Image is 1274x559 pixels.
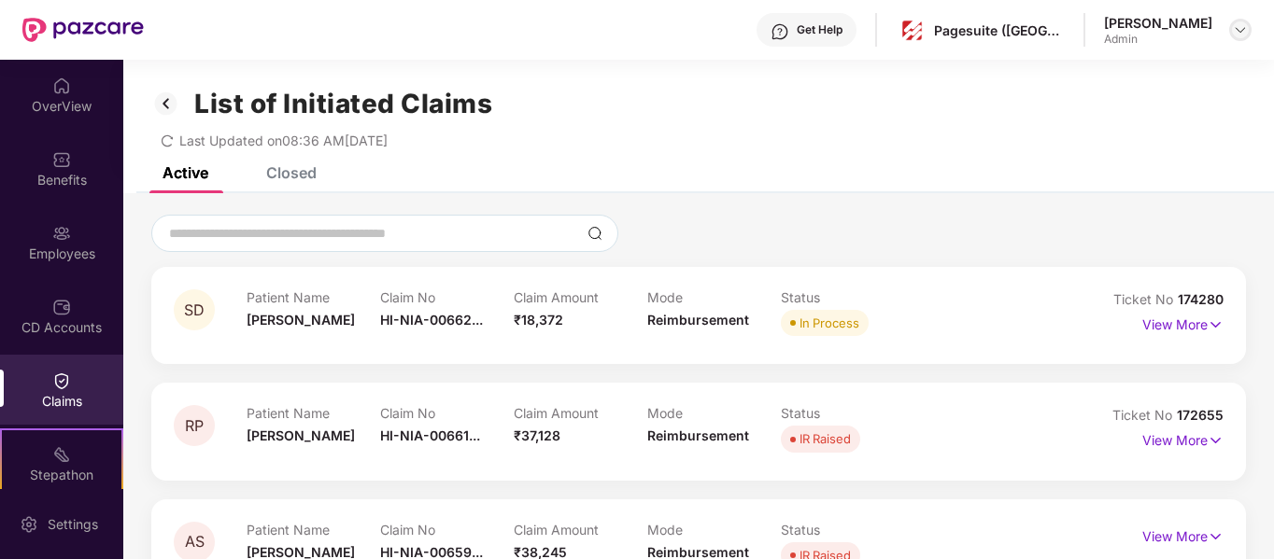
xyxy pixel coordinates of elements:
[647,405,781,421] p: Mode
[934,21,1065,39] div: Pagesuite ([GEOGRAPHIC_DATA]) Private Limited
[52,77,71,95] img: svg+xml;base64,PHN2ZyBpZD0iSG9tZSIgeG1sbnM9Imh0dHA6Ly93d3cudzMub3JnLzIwMDAvc3ZnIiB3aWR0aD0iMjAiIG...
[1112,407,1177,423] span: Ticket No
[899,17,926,44] img: pagesuite-logo-center.png
[514,522,647,538] p: Claim Amount
[151,88,181,119] img: svg+xml;base64,PHN2ZyB3aWR0aD0iMzIiIGhlaWdodD0iMzIiIHZpZXdCb3g9IjAgMCAzMiAzMiIgZmlsbD0ibm9uZSIgeG...
[800,429,851,448] div: IR Raised
[42,515,104,534] div: Settings
[1104,14,1212,32] div: [PERSON_NAME]
[1142,426,1224,451] p: View More
[1208,314,1224,335] img: svg+xml;base64,PHN2ZyB4bWxucz0iaHR0cDovL3d3dy53My5vcmcvMjAwMC9zdmciIHdpZHRoPSIxNyIgaGVpZ2h0PSIxNy...
[514,427,560,443] span: ₹37,128
[247,522,380,538] p: Patient Name
[184,302,205,318] span: SD
[1233,22,1248,37] img: svg+xml;base64,PHN2ZyBpZD0iRHJvcGRvd24tMzJ4MzIiIHhtbG5zPSJodHRwOi8vd3d3LnczLm9yZy8yMDAwL3N2ZyIgd2...
[247,312,355,328] span: [PERSON_NAME]
[22,18,144,42] img: New Pazcare Logo
[52,150,71,169] img: svg+xml;base64,PHN2ZyBpZD0iQmVuZWZpdHMiIHhtbG5zPSJodHRwOi8vd3d3LnczLm9yZy8yMDAwL3N2ZyIgd2lkdGg9Ij...
[380,312,483,328] span: HI-NIA-00662...
[781,289,914,305] p: Status
[163,163,208,182] div: Active
[1142,310,1224,335] p: View More
[1142,522,1224,547] p: View More
[781,522,914,538] p: Status
[194,88,492,119] h1: List of Initiated Claims
[514,312,563,328] span: ₹18,372
[179,133,388,148] span: Last Updated on 08:36 AM[DATE]
[266,163,317,182] div: Closed
[647,427,749,443] span: Reimbursement
[247,427,355,443] span: [PERSON_NAME]
[185,534,205,550] span: AS
[800,314,859,332] div: In Process
[380,405,514,421] p: Claim No
[1104,32,1212,47] div: Admin
[185,418,204,434] span: RP
[380,427,480,443] span: HI-NIA-00661...
[797,22,842,37] div: Get Help
[1208,526,1224,547] img: svg+xml;base64,PHN2ZyB4bWxucz0iaHR0cDovL3d3dy53My5vcmcvMjAwMC9zdmciIHdpZHRoPSIxNyIgaGVpZ2h0PSIxNy...
[247,289,380,305] p: Patient Name
[1113,291,1178,307] span: Ticket No
[1177,407,1224,423] span: 172655
[380,522,514,538] p: Claim No
[647,312,749,328] span: Reimbursement
[1208,430,1224,451] img: svg+xml;base64,PHN2ZyB4bWxucz0iaHR0cDovL3d3dy53My5vcmcvMjAwMC9zdmciIHdpZHRoPSIxNyIgaGVpZ2h0PSIxNy...
[514,289,647,305] p: Claim Amount
[52,371,71,390] img: svg+xml;base64,PHN2ZyBpZD0iQ2xhaW0iIHhtbG5zPSJodHRwOi8vd3d3LnczLm9yZy8yMDAwL3N2ZyIgd2lkdGg9IjIwIi...
[771,22,789,41] img: svg+xml;base64,PHN2ZyBpZD0iSGVscC0zMngzMiIgeG1sbnM9Imh0dHA6Ly93d3cudzMub3JnLzIwMDAvc3ZnIiB3aWR0aD...
[781,405,914,421] p: Status
[161,133,174,148] span: redo
[587,226,602,241] img: svg+xml;base64,PHN2ZyBpZD0iU2VhcmNoLTMyeDMyIiB4bWxucz0iaHR0cDovL3d3dy53My5vcmcvMjAwMC9zdmciIHdpZH...
[20,515,38,534] img: svg+xml;base64,PHN2ZyBpZD0iU2V0dGluZy0yMHgyMCIgeG1sbnM9Imh0dHA6Ly93d3cudzMub3JnLzIwMDAvc3ZnIiB3aW...
[514,405,647,421] p: Claim Amount
[647,522,781,538] p: Mode
[247,405,380,421] p: Patient Name
[52,224,71,243] img: svg+xml;base64,PHN2ZyBpZD0iRW1wbG95ZWVzIiB4bWxucz0iaHR0cDovL3d3dy53My5vcmcvMjAwMC9zdmciIHdpZHRoPS...
[1178,291,1224,307] span: 174280
[380,289,514,305] p: Claim No
[52,445,71,464] img: svg+xml;base64,PHN2ZyB4bWxucz0iaHR0cDovL3d3dy53My5vcmcvMjAwMC9zdmciIHdpZHRoPSIyMSIgaGVpZ2h0PSIyMC...
[2,466,121,484] div: Stepathon
[647,289,781,305] p: Mode
[52,298,71,316] img: svg+xml;base64,PHN2ZyBpZD0iQ0RfQWNjb3VudHMiIGRhdGEtbmFtZT0iQ0QgQWNjb3VudHMiIHhtbG5zPSJodHRwOi8vd3...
